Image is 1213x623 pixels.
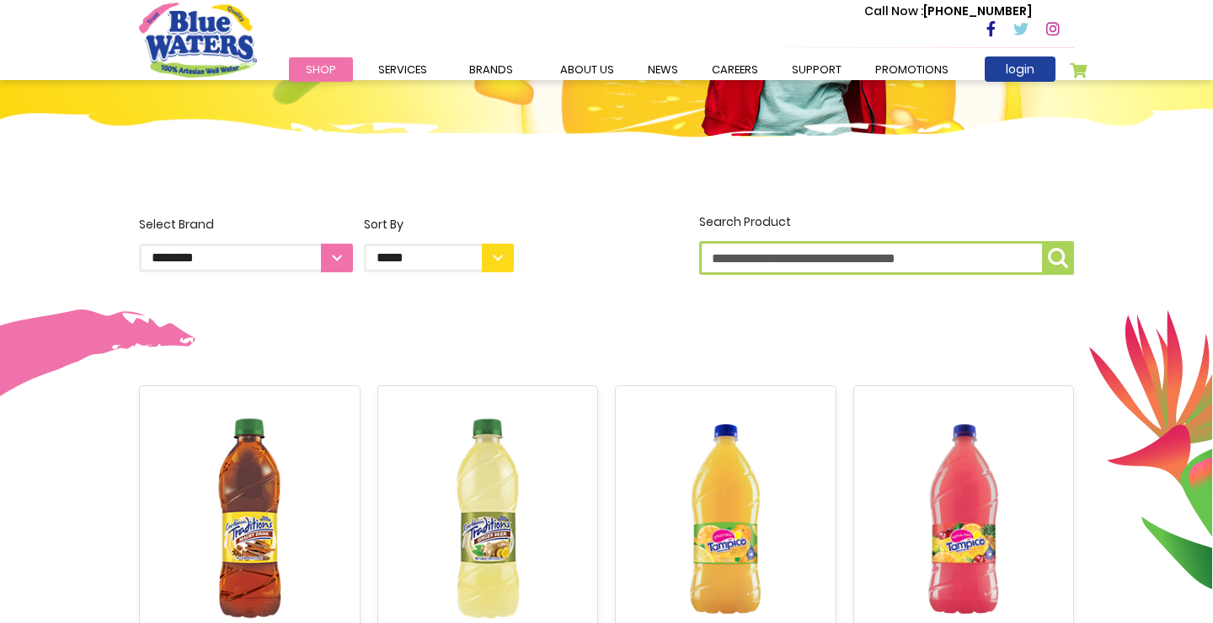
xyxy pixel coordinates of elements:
select: Sort By [364,244,514,272]
a: News [631,57,695,82]
img: search-icon.png [1048,248,1068,268]
select: Select Brand [139,244,353,272]
a: careers [695,57,775,82]
div: Sort By [364,216,514,234]
a: store logo [139,3,257,77]
a: support [775,57,858,82]
label: Search Product [699,213,1074,275]
span: Brands [469,62,513,78]
a: login [985,56,1055,82]
input: Search Product [699,241,1074,275]
span: Services [378,62,427,78]
a: about us [543,57,631,82]
span: Shop [306,62,336,78]
label: Select Brand [139,216,353,272]
p: [PHONE_NUMBER] [864,3,1032,20]
span: Call Now : [864,3,923,19]
button: Search Product [1042,241,1074,275]
a: Promotions [858,57,965,82]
